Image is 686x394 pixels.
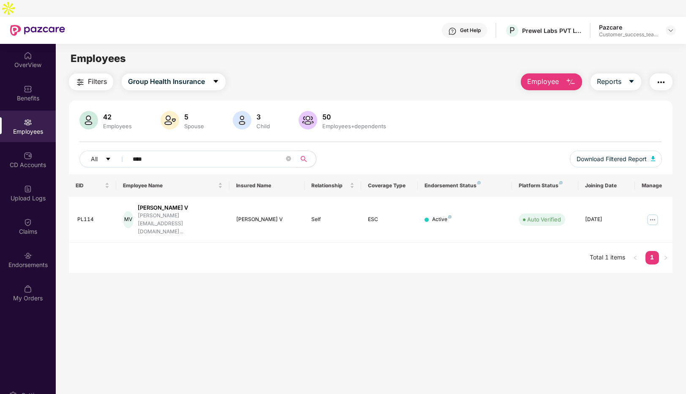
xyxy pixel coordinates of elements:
[101,123,133,130] div: Employees
[286,156,291,161] span: close-circle
[321,123,388,130] div: Employees+dependents
[24,285,32,293] img: svg+xml;base64,PHN2ZyBpZD0iTXlfT3JkZXJzIiBkYXRhLW5hbWU9Ik15IE9yZGVycyIgeG1sbnM9Imh0dHA6Ly93d3cudz...
[559,181,563,184] img: svg+xml;base64,PHN2ZyB4bWxucz0iaHR0cDovL3d3dy53My5vcmcvMjAwMC9zdmciIHdpZHRoPSI4IiBoZWlnaHQ9IjgiIH...
[76,182,103,189] span: EID
[255,113,272,121] div: 3
[509,25,515,35] span: P
[69,174,116,197] th: EID
[71,52,126,65] span: Employees
[566,77,576,87] img: svg+xml;base64,PHN2ZyB4bWxucz0iaHR0cDovL3d3dy53My5vcmcvMjAwMC9zdmciIHhtbG5zOnhsaW5rPSJodHRwOi8vd3...
[79,151,131,167] button: Allcaret-down
[591,73,641,90] button: Reportscaret-down
[101,113,133,121] div: 42
[295,156,312,162] span: search
[448,215,452,219] img: svg+xml;base64,PHN2ZyB4bWxucz0iaHR0cDovL3d3dy53My5vcmcvMjAwMC9zdmciIHdpZHRoPSI4IiBoZWlnaHQ9IjgiIH...
[75,77,85,87] img: svg+xml;base64,PHN2ZyB4bWxucz0iaHR0cDovL3d3dy53My5vcmcvMjAwMC9zdmciIHdpZHRoPSIyNCIgaGVpZ2h0PSIyNC...
[24,85,32,93] img: svg+xml;base64,PHN2ZyBpZD0iQmVuZWZpdHMiIHhtbG5zPSJodHRwOi8vd3d3LnczLm9yZy8yMDAwL3N2ZyIgd2lkdGg9Ij...
[311,182,348,189] span: Relationship
[299,111,317,130] img: svg+xml;base64,PHN2ZyB4bWxucz0iaHR0cDovL3d3dy53My5vcmcvMjAwMC9zdmciIHhtbG5zOnhsaW5rPSJodHRwOi8vd3...
[656,77,666,87] img: svg+xml;base64,PHN2ZyB4bWxucz0iaHR0cDovL3d3dy53My5vcmcvMjAwMC9zdmciIHdpZHRoPSIyNCIgaGVpZ2h0PSIyNC...
[138,204,222,212] div: [PERSON_NAME] V
[10,25,65,36] img: New Pazcare Logo
[24,118,32,127] img: svg+xml;base64,PHN2ZyBpZD0iRW1wbG95ZWVzIiB4bWxucz0iaHR0cDovL3d3dy53My5vcmcvMjAwMC9zdmciIHdpZHRoPS...
[590,251,625,264] li: Total 1 items
[570,151,662,167] button: Download Filtered Report
[182,123,206,130] div: Spouse
[236,216,298,224] div: [PERSON_NAME] V
[123,182,216,189] span: Employee Name
[522,27,581,35] div: Prewel Labs PVT LTD
[432,216,452,224] div: Active
[635,174,672,197] th: Manage
[646,213,659,227] img: manageButton
[116,174,229,197] th: Employee Name
[521,73,582,90] button: Employee
[628,78,635,86] span: caret-down
[255,123,272,130] div: Child
[519,182,571,189] div: Platform Status
[295,151,316,167] button: search
[24,251,32,260] img: svg+xml;base64,PHN2ZyBpZD0iRW5kb3JzZW1lbnRzIiB4bWxucz0iaHR0cDovL3d3dy53My5vcmcvMjAwMC9zdmciIHdpZH...
[599,23,658,31] div: Pazcare
[663,255,668,260] span: right
[229,174,305,197] th: Insured Name
[321,113,388,121] div: 50
[305,174,361,197] th: Relationship
[91,154,98,164] span: All
[77,216,109,224] div: PL114
[24,185,32,193] img: svg+xml;base64,PHN2ZyBpZD0iVXBsb2FkX0xvZ3MiIGRhdGEtbmFtZT0iVXBsb2FkIExvZ3MiIHhtbG5zPSJodHRwOi8vd3...
[597,76,621,87] span: Reports
[122,73,226,90] button: Group Health Insurancecaret-down
[161,111,179,130] img: svg+xml;base64,PHN2ZyB4bWxucz0iaHR0cDovL3d3dy53My5vcmcvMjAwMC9zdmciIHhtbG5zOnhsaW5rPSJodHRwOi8vd3...
[138,212,222,236] div: [PERSON_NAME][EMAIL_ADDRESS][DOMAIN_NAME]...
[659,251,672,264] li: Next Page
[361,174,418,197] th: Coverage Type
[633,255,638,260] span: left
[286,155,291,163] span: close-circle
[527,76,559,87] span: Employee
[651,156,655,161] img: svg+xml;base64,PHN2ZyB4bWxucz0iaHR0cDovL3d3dy53My5vcmcvMjAwMC9zdmciIHhtbG5zOnhsaW5rPSJodHRwOi8vd3...
[425,182,505,189] div: Endorsement Status
[645,251,659,264] li: 1
[212,78,219,86] span: caret-down
[460,27,481,34] div: Get Help
[585,216,628,224] div: [DATE]
[667,27,674,34] img: svg+xml;base64,PHN2ZyBpZD0iRHJvcGRvd24tMzJ4MzIiIHhtbG5zPSJodHRwOi8vd3d3LnczLm9yZy8yMDAwL3N2ZyIgd2...
[233,111,251,130] img: svg+xml;base64,PHN2ZyB4bWxucz0iaHR0cDovL3d3dy53My5vcmcvMjAwMC9zdmciIHhtbG5zOnhsaW5rPSJodHRwOi8vd3...
[24,151,32,160] img: svg+xml;base64,PHN2ZyBpZD0iQ0RfQWNjb3VudHMiIGRhdGEtbmFtZT0iQ0QgQWNjb3VudHMiIHhtbG5zPSJodHRwOi8vd3...
[123,211,133,228] div: MV
[629,251,642,264] li: Previous Page
[105,156,111,163] span: caret-down
[448,27,457,35] img: svg+xml;base64,PHN2ZyBpZD0iSGVscC0zMngzMiIgeG1sbnM9Imh0dHA6Ly93d3cudzMub3JnLzIwMDAvc3ZnIiB3aWR0aD...
[24,51,32,60] img: svg+xml;base64,PHN2ZyBpZD0iSG9tZSIgeG1sbnM9Imh0dHA6Ly93d3cudzMub3JnLzIwMDAvc3ZnIiB3aWR0aD0iMjAiIG...
[128,76,205,87] span: Group Health Insurance
[527,215,561,224] div: Auto Verified
[577,154,647,164] span: Download Filtered Report
[629,251,642,264] button: left
[599,31,658,38] div: Customer_success_team_lead
[477,181,481,184] img: svg+xml;base64,PHN2ZyB4bWxucz0iaHR0cDovL3d3dy53My5vcmcvMjAwMC9zdmciIHdpZHRoPSI4IiBoZWlnaHQ9IjgiIH...
[182,113,206,121] div: 5
[659,251,672,264] button: right
[311,216,354,224] div: Self
[24,218,32,227] img: svg+xml;base64,PHN2ZyBpZD0iQ2xhaW0iIHhtbG5zPSJodHRwOi8vd3d3LnczLm9yZy8yMDAwL3N2ZyIgd2lkdGg9IjIwIi...
[79,111,98,130] img: svg+xml;base64,PHN2ZyB4bWxucz0iaHR0cDovL3d3dy53My5vcmcvMjAwMC9zdmciIHhtbG5zOnhsaW5rPSJodHRwOi8vd3...
[88,76,107,87] span: Filters
[69,73,113,90] button: Filters
[368,216,411,224] div: ESC
[645,251,659,264] a: 1
[578,174,635,197] th: Joining Date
